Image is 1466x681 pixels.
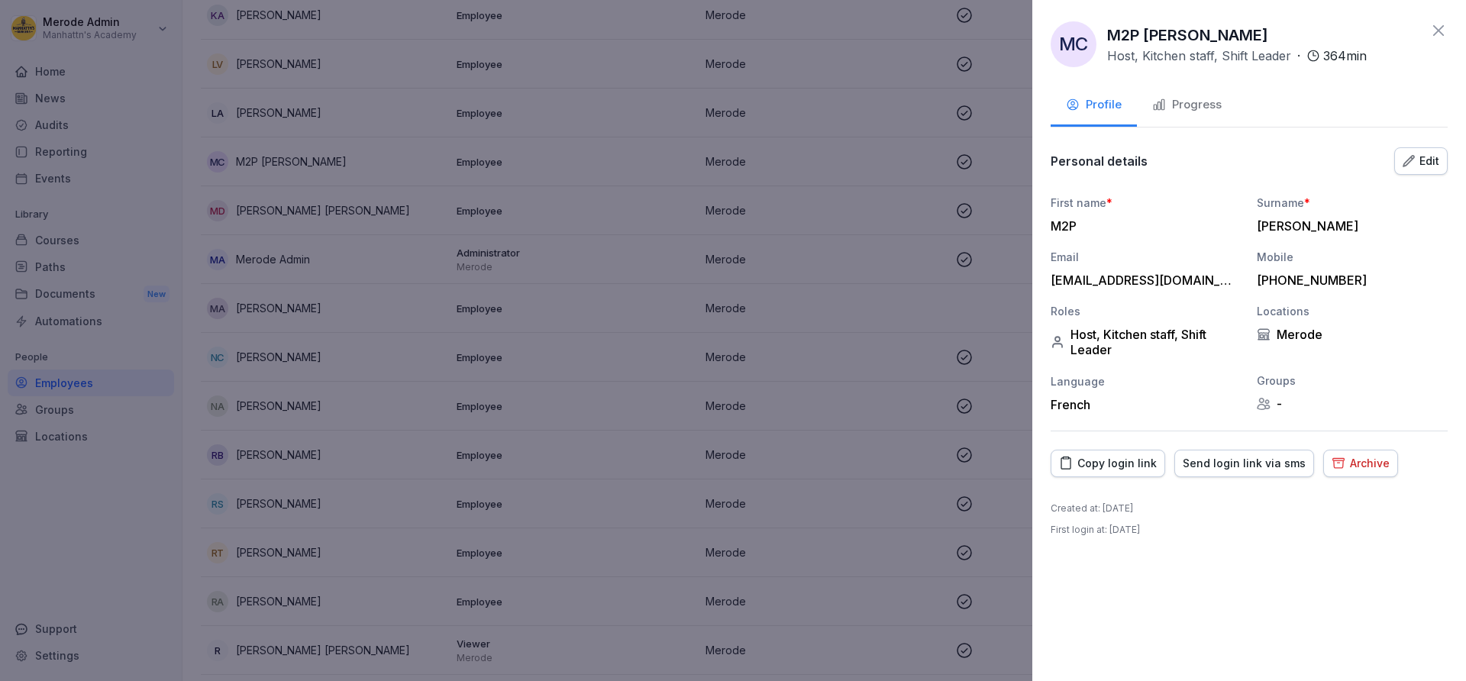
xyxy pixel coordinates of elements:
div: Send login link via sms [1183,455,1306,472]
div: Mobile [1257,249,1448,265]
div: Edit [1403,153,1439,169]
div: [PHONE_NUMBER] [1257,273,1440,288]
div: Profile [1066,96,1122,114]
div: First name [1051,195,1242,211]
div: French [1051,397,1242,412]
div: Email [1051,249,1242,265]
button: Archive [1323,450,1398,477]
div: · [1107,47,1367,65]
div: - [1257,396,1448,412]
div: [PERSON_NAME] [1257,218,1440,234]
p: Host, Kitchen staff, Shift Leader [1107,47,1291,65]
div: Archive [1332,455,1390,472]
div: MC [1051,21,1096,67]
p: First login at : [DATE] [1051,523,1140,537]
p: Created at : [DATE] [1051,502,1133,515]
button: Edit [1394,147,1448,175]
button: Send login link via sms [1174,450,1314,477]
div: Surname [1257,195,1448,211]
button: Profile [1051,86,1137,127]
div: Copy login link [1059,455,1157,472]
div: [EMAIL_ADDRESS][DOMAIN_NAME] [1051,273,1234,288]
div: Progress [1152,96,1222,114]
div: Roles [1051,303,1242,319]
button: Progress [1137,86,1237,127]
p: M2P [PERSON_NAME] [1107,24,1268,47]
p: Personal details [1051,153,1148,169]
button: Copy login link [1051,450,1165,477]
div: Locations [1257,303,1448,319]
div: Host, Kitchen staff, Shift Leader [1051,327,1242,357]
div: Merode [1257,327,1448,342]
div: Groups [1257,373,1448,389]
p: 364 min [1323,47,1367,65]
div: Language [1051,373,1242,389]
div: M2P [1051,218,1234,234]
